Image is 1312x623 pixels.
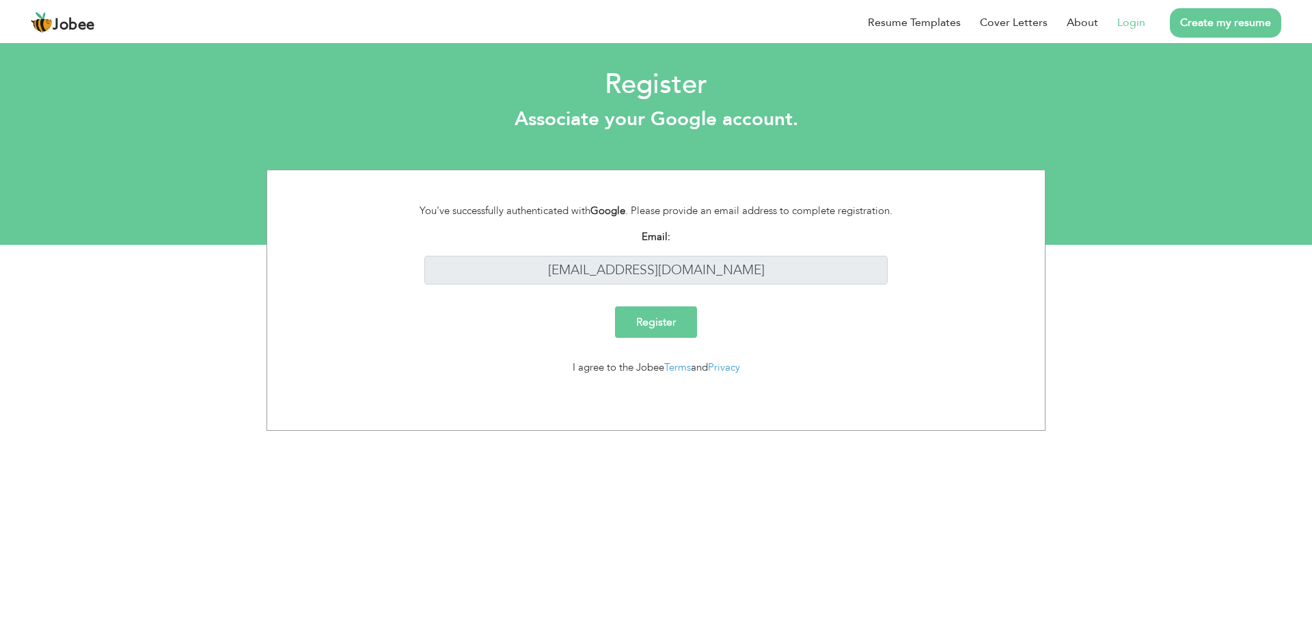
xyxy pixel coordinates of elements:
[404,360,909,375] div: I agree to the Jobee and
[10,67,1302,103] h2: Register
[424,256,888,285] input: Enter your email address
[868,14,961,31] a: Resume Templates
[615,306,697,338] input: Register
[53,18,95,33] span: Jobee
[590,204,625,217] strong: Google
[404,203,909,219] div: You've successfully authenticated with . Please provide an email address to complete registration.
[664,360,691,374] a: Terms
[980,14,1048,31] a: Cover Letters
[642,230,670,243] strong: Email:
[10,108,1302,131] h3: Associate your Google account.
[1117,14,1145,31] a: Login
[1067,14,1098,31] a: About
[1170,8,1281,38] a: Create my resume
[31,12,95,34] a: Jobee
[708,360,740,374] a: Privacy
[31,12,53,34] img: jobee.io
